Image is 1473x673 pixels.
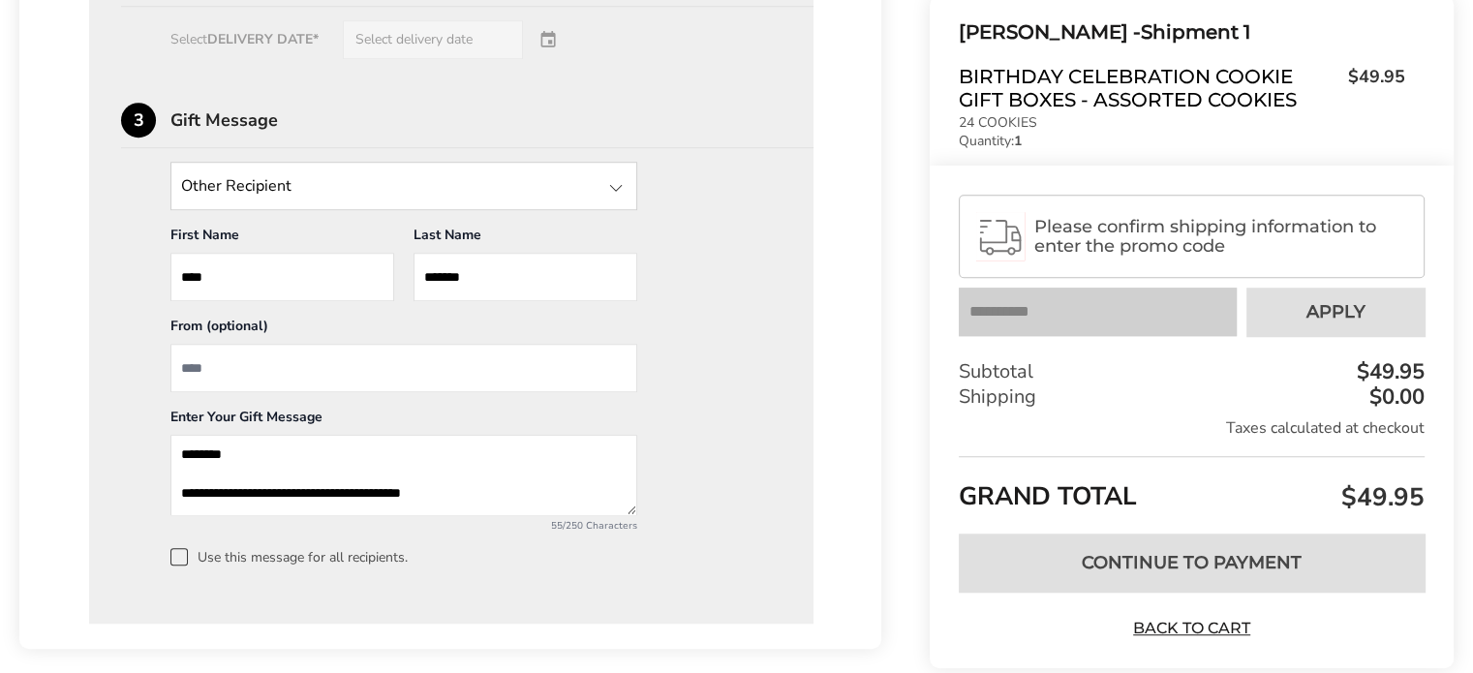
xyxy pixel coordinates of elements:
[959,16,1405,48] div: Shipment 1
[170,548,782,566] label: Use this message for all recipients.
[959,457,1425,520] div: GRAND TOTAL
[1365,387,1425,409] div: $0.00
[170,408,637,435] div: Enter Your Gift Message
[1034,218,1407,257] span: Please confirm shipping information to enter the promo code
[414,253,637,301] input: Last Name
[959,20,1141,44] span: [PERSON_NAME] -
[170,435,637,515] textarea: Add a message
[1338,65,1405,107] span: $49.95
[1352,362,1425,383] div: $49.95
[414,226,637,253] div: Last Name
[959,385,1425,411] div: Shipping
[170,162,637,210] input: State
[959,534,1425,592] button: Continue to Payment
[959,360,1425,385] div: Subtotal
[1246,289,1425,337] button: Apply
[121,103,156,138] div: 3
[959,65,1405,111] a: Birthday Celebration Cookie Gift Boxes - Assorted Cookies$49.95
[170,317,637,344] div: From (optional)
[1306,304,1366,321] span: Apply
[959,116,1405,130] p: 24 COOKIES
[1336,480,1425,514] span: $49.95
[170,519,637,533] div: 55/250 Characters
[959,135,1405,148] p: Quantity:
[170,344,637,392] input: From
[170,253,394,301] input: First Name
[959,418,1425,440] div: Taxes calculated at checkout
[1014,132,1022,150] strong: 1
[959,65,1338,111] span: Birthday Celebration Cookie Gift Boxes - Assorted Cookies
[170,226,394,253] div: First Name
[1124,618,1260,639] a: Back to Cart
[170,111,813,129] div: Gift Message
